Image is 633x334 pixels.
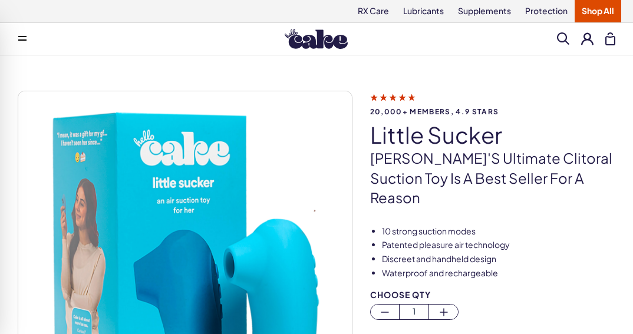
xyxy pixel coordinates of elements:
[370,92,615,115] a: 20,000+ members, 4.9 stars
[370,290,615,299] div: Choose Qty
[370,108,615,115] span: 20,000+ members, 4.9 stars
[382,239,615,251] li: Patented pleasure air technology
[400,305,428,318] span: 1
[382,226,615,237] li: 10 strong suction modes
[370,148,615,208] p: [PERSON_NAME]'s ultimate clitoral suction toy is a best seller for a reason
[285,29,348,49] img: Hello Cake
[382,267,615,279] li: Waterproof and rechargeable
[382,253,615,265] li: Discreet and handheld design
[370,123,615,147] h1: little sucker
